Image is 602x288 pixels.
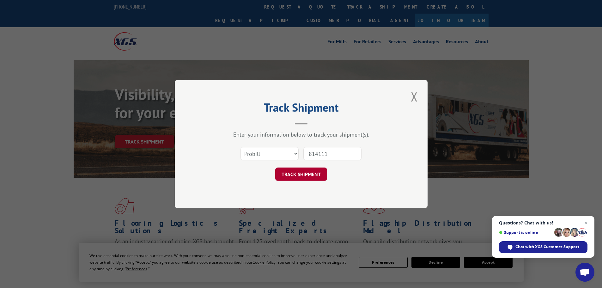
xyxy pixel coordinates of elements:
[303,147,362,160] input: Number(s)
[499,241,587,253] span: Chat with XGS Customer Support
[275,168,327,181] button: TRACK SHIPMENT
[206,131,396,138] div: Enter your information below to track your shipment(s).
[206,103,396,115] h2: Track Shipment
[409,88,420,105] button: Close modal
[575,263,594,282] a: Open chat
[499,220,587,225] span: Questions? Chat with us!
[515,244,579,250] span: Chat with XGS Customer Support
[499,230,552,235] span: Support is online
